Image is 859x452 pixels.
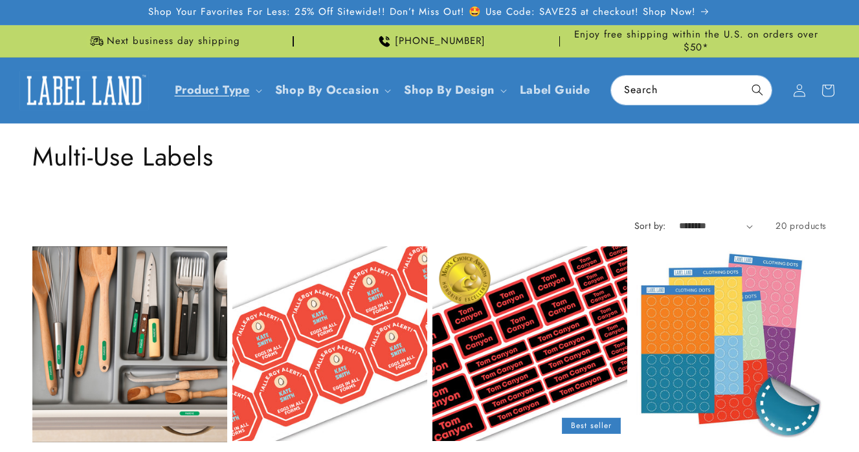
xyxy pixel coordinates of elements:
span: Enjoy free shipping within the U.S. on orders over $50* [565,28,827,54]
label: Sort by: [634,219,666,232]
span: Shop Your Favorites For Less: 25% Off Sitewide!! Don’t Miss Out! 🤩 Use Code: SAVE25 at checkout! ... [148,6,696,19]
div: Announcement [299,25,561,57]
span: Shop By Occasion [275,83,379,98]
a: Label Land [15,65,154,115]
iframe: Gorgias Floating Chat [587,391,846,439]
summary: Product Type [167,75,267,105]
span: Next business day shipping [107,35,240,48]
span: Label Guide [520,83,590,98]
button: Search [743,76,772,104]
div: Announcement [32,25,294,57]
a: Label Guide [512,75,598,105]
a: Shop By Design [404,81,494,98]
h1: Multi-Use Labels [32,140,827,173]
summary: Shop By Occasion [267,75,397,105]
span: [PHONE_NUMBER] [395,35,485,48]
summary: Shop By Design [396,75,511,105]
span: 20 products [775,219,827,232]
img: Label Land [19,70,149,111]
a: Product Type [175,81,250,98]
div: Announcement [565,25,827,57]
